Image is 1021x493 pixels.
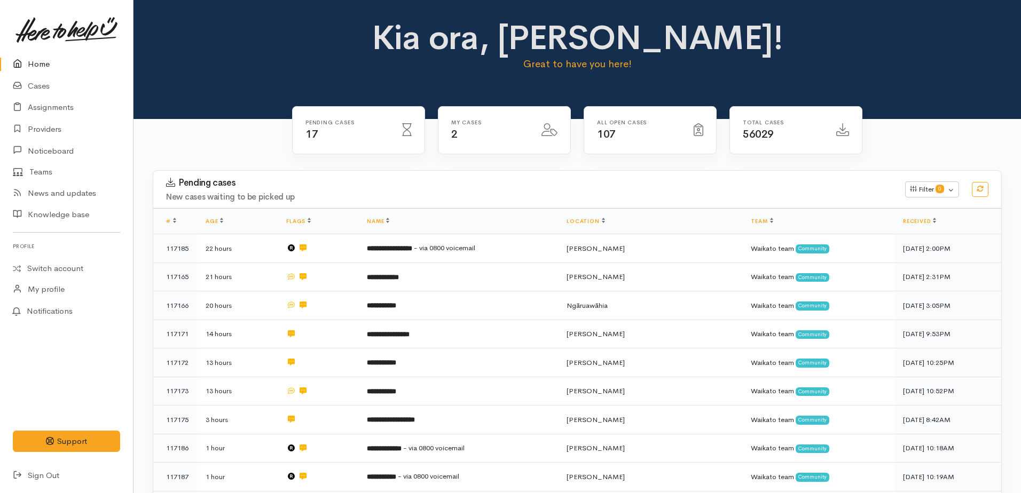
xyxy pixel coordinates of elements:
[197,320,278,348] td: 14 hours
[743,128,774,141] span: 56029
[197,263,278,291] td: 21 hours
[166,218,176,225] a: #
[367,218,389,225] a: Name
[597,120,681,125] h6: All Open cases
[796,444,829,453] span: Community
[153,348,197,377] td: 117172
[153,263,197,291] td: 117165
[153,234,197,263] td: 117185
[796,244,829,253] span: Community
[894,291,1001,320] td: [DATE] 3:05PM
[796,359,829,367] span: Community
[153,320,197,348] td: 117171
[742,463,894,491] td: Waikato team
[742,291,894,320] td: Waikato team
[796,330,829,339] span: Community
[206,218,223,225] a: Age
[894,348,1001,377] td: [DATE] 10:25PM
[197,434,278,463] td: 1 hour
[567,472,625,481] span: [PERSON_NAME]
[567,272,625,281] span: [PERSON_NAME]
[894,434,1001,463] td: [DATE] 10:18AM
[197,405,278,434] td: 3 hours
[153,291,197,320] td: 117166
[905,181,959,197] button: Filter0
[567,358,625,367] span: [PERSON_NAME]
[153,405,197,434] td: 117175
[451,120,529,125] h6: My cases
[13,239,120,253] h6: Profile
[751,218,773,225] a: Team
[796,473,829,481] span: Community
[796,416,829,424] span: Community
[796,387,829,396] span: Community
[894,377,1001,405] td: [DATE] 10:52PM
[197,234,278,263] td: 22 hours
[567,301,608,310] span: Ngāruawāhia
[567,329,625,338] span: [PERSON_NAME]
[197,463,278,491] td: 1 hour
[451,128,458,141] span: 2
[936,185,944,193] span: 0
[742,320,894,348] td: Waikato team
[305,120,389,125] h6: Pending cases
[166,178,892,188] h3: Pending cases
[153,377,197,405] td: 117173
[894,320,1001,348] td: [DATE] 9:53PM
[742,263,894,291] td: Waikato team
[742,377,894,405] td: Waikato team
[894,405,1001,434] td: [DATE] 8:42AM
[368,57,787,71] p: Great to have you here!
[368,19,787,57] h1: Kia ora, [PERSON_NAME]!
[894,263,1001,291] td: [DATE] 2:31PM
[153,463,197,491] td: 117187
[567,386,625,395] span: [PERSON_NAME]
[286,218,311,225] a: Flags
[796,301,829,310] span: Community
[414,243,475,252] span: - via 0800 voicemail
[742,234,894,263] td: Waikato team
[742,434,894,463] td: Waikato team
[403,443,465,452] span: - via 0800 voicemail
[13,431,120,452] button: Support
[153,434,197,463] td: 117186
[567,415,625,424] span: [PERSON_NAME]
[743,120,823,125] h6: Total cases
[197,291,278,320] td: 20 hours
[398,472,459,481] span: - via 0800 voicemail
[567,218,604,225] a: Location
[305,128,318,141] span: 17
[894,463,1001,491] td: [DATE] 10:19AM
[567,244,625,253] span: [PERSON_NAME]
[742,405,894,434] td: Waikato team
[796,273,829,282] span: Community
[166,193,892,202] h4: New cases waiting to be picked up
[894,234,1001,263] td: [DATE] 2:00PM
[742,348,894,377] td: Waikato team
[903,218,936,225] a: Received
[567,443,625,452] span: [PERSON_NAME]
[197,348,278,377] td: 13 hours
[197,377,278,405] td: 13 hours
[597,128,616,141] span: 107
